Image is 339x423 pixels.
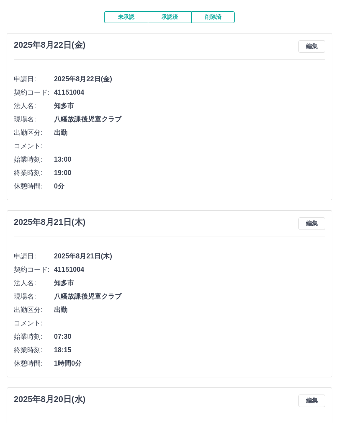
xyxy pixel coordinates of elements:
[14,101,54,111] span: 法人名:
[104,12,148,23] button: 未承認
[54,75,325,85] span: 2025年8月22日(金)
[14,346,54,356] span: 終業時刻:
[54,182,325,192] span: 0分
[54,346,325,356] span: 18:15
[14,218,85,227] h3: 2025年8月21日(木)
[54,265,325,275] span: 41151004
[14,305,54,315] span: 出勤区分:
[14,155,54,165] span: 始業時刻:
[298,41,325,53] button: 編集
[14,292,54,302] span: 現場名:
[14,115,54,125] span: 現場名:
[14,265,54,275] span: 契約コード:
[14,88,54,98] span: 契約コード:
[54,155,325,165] span: 13:00
[54,88,325,98] span: 41151004
[148,12,191,23] button: 承認済
[14,252,54,262] span: 申請日:
[298,395,325,408] button: 編集
[54,305,325,315] span: 出勤
[14,128,54,138] span: 出勤区分:
[54,101,325,111] span: 知多市
[14,168,54,178] span: 終業時刻:
[14,75,54,85] span: 申請日:
[14,332,54,342] span: 始業時刻:
[54,252,325,262] span: 2025年8月21日(木)
[298,218,325,230] button: 編集
[14,182,54,192] span: 休憩時間:
[54,332,325,342] span: 07:30
[191,12,235,23] button: 削除済
[54,279,325,289] span: 知多市
[54,168,325,178] span: 19:00
[14,359,54,369] span: 休憩時間:
[54,128,325,138] span: 出勤
[14,142,54,152] span: コメント:
[14,41,85,50] h3: 2025年8月22日(金)
[14,279,54,289] span: 法人名:
[54,292,325,302] span: 八幡放課後児童クラブ
[54,359,325,369] span: 1時間0分
[14,319,54,329] span: コメント:
[14,395,85,405] h3: 2025年8月20日(水)
[54,115,325,125] span: 八幡放課後児童クラブ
